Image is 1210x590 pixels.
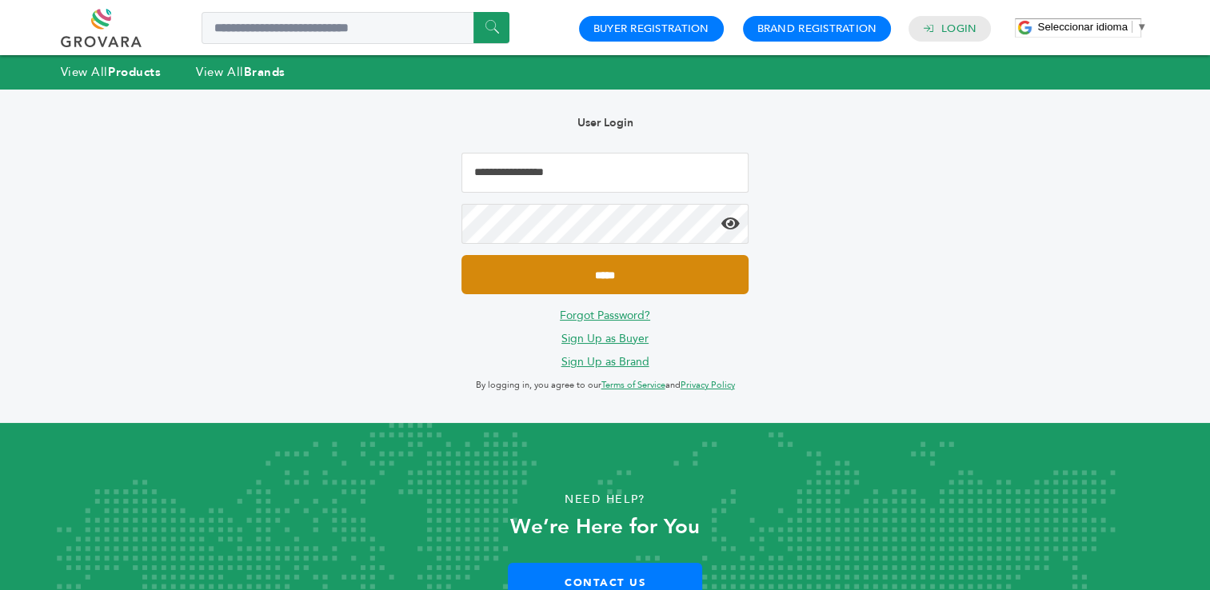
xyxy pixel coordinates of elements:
strong: Products [108,64,161,80]
strong: We’re Here for You [510,512,700,541]
a: Login [941,22,976,36]
p: By logging in, you agree to our and [461,376,748,395]
a: Sign Up as Buyer [561,331,649,346]
a: View AllProducts [61,64,162,80]
a: Privacy Policy [681,379,735,391]
input: Email Address [461,153,748,193]
a: Buyer Registration [593,22,709,36]
a: View AllBrands [196,64,286,80]
input: Password [461,204,748,244]
a: Sign Up as Brand [561,354,649,369]
a: Terms of Service [601,379,665,391]
strong: Brands [244,64,286,80]
b: User Login [577,115,633,130]
span: ▼ [1136,21,1147,33]
a: Seleccionar idioma​ [1037,21,1147,33]
a: Forgot Password? [560,308,650,323]
span: Seleccionar idioma [1037,21,1128,33]
p: Need Help? [61,488,1150,512]
a: Brand Registration [757,22,877,36]
input: Search a product or brand... [202,12,509,44]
